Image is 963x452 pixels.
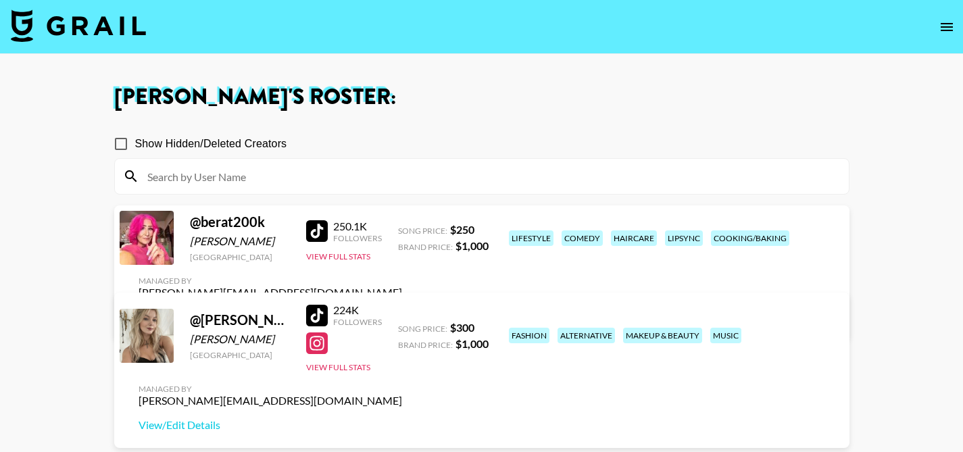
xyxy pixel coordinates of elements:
strong: $ 300 [450,321,474,334]
button: View Full Stats [306,362,370,372]
div: [PERSON_NAME] [190,234,290,248]
span: Brand Price: [398,242,453,252]
div: [PERSON_NAME][EMAIL_ADDRESS][DOMAIN_NAME] [139,394,402,407]
span: Show Hidden/Deleted Creators [135,136,287,152]
div: [PERSON_NAME] [190,332,290,346]
div: [GEOGRAPHIC_DATA] [190,252,290,262]
button: open drawer [933,14,960,41]
div: Managed By [139,276,402,286]
div: haircare [611,230,657,246]
span: Song Price: [398,226,447,236]
div: comedy [562,230,603,246]
strong: $ 1,000 [455,337,489,350]
strong: $ 250 [450,223,474,236]
strong: $ 1,000 [455,239,489,252]
div: 250.1K [333,220,382,233]
div: lipsync [665,230,703,246]
div: [GEOGRAPHIC_DATA] [190,350,290,360]
div: [PERSON_NAME][EMAIL_ADDRESS][DOMAIN_NAME] [139,286,402,299]
img: Grail Talent [11,9,146,42]
div: cooking/baking [711,230,789,246]
div: fashion [509,328,549,343]
a: View/Edit Details [139,418,402,432]
div: @ [PERSON_NAME].[GEOGRAPHIC_DATA] [190,311,290,328]
div: Followers [333,233,382,243]
div: @ berat200k [190,214,290,230]
div: lifestyle [509,230,553,246]
div: Followers [333,317,382,327]
div: makeup & beauty [623,328,702,343]
span: Brand Price: [398,340,453,350]
input: Search by User Name [139,166,841,187]
span: Song Price: [398,324,447,334]
div: alternative [558,328,615,343]
h1: [PERSON_NAME] 's Roster: [114,86,849,108]
div: 224K [333,303,382,317]
div: Managed By [139,384,402,394]
div: music [710,328,741,343]
button: View Full Stats [306,251,370,261]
